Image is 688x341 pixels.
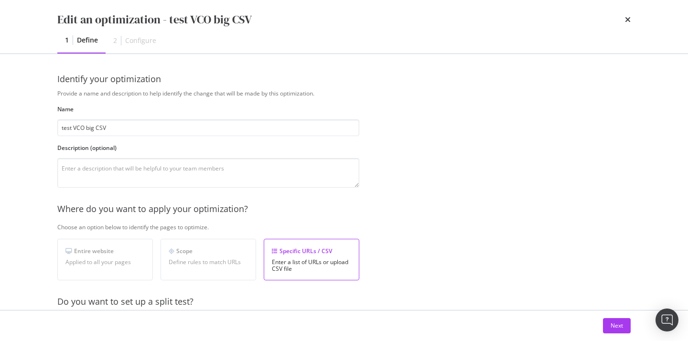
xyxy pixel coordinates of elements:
div: Enter a list of URLs or upload CSV file [272,259,351,272]
div: Where do you want to apply your optimization? [57,203,678,215]
div: Next [611,321,623,330]
div: Entire website [65,247,145,255]
div: 1 [65,35,69,45]
div: Edit an optimization - test VCO big CSV [57,11,252,28]
div: Open Intercom Messenger [656,309,678,331]
label: Name [57,105,359,113]
div: Specific URLs / CSV [272,247,351,255]
button: Next [603,318,631,333]
div: Applied to all your pages [65,259,145,266]
div: Provide a name and description to help identify the change that will be made by this optimization. [57,89,678,97]
div: Define rules to match URLs [169,259,248,266]
label: Description (optional) [57,144,359,152]
div: Identify your optimization [57,73,631,85]
div: Choose an option below to identify the pages to optimize. [57,223,678,231]
div: times [625,11,631,28]
div: Do you want to set up a split test? [57,296,678,308]
div: 2 [113,36,117,45]
div: Scope [169,247,248,255]
div: Configure [125,36,156,45]
input: Enter an optimization name to easily find it back [57,119,359,136]
div: Define [77,35,98,45]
